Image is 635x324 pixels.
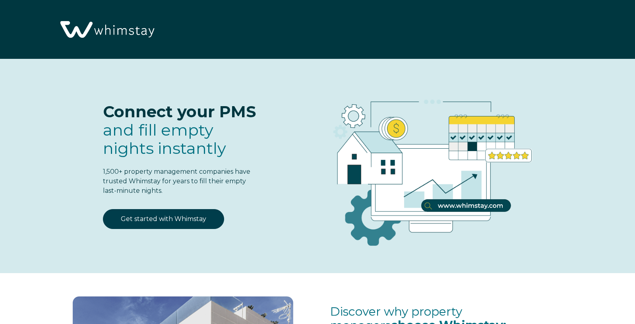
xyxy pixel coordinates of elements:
[103,120,226,158] span: fill empty nights instantly
[56,4,157,56] img: Whimstay Logo-02 1
[103,209,224,229] a: Get started with Whimstay
[288,75,568,258] img: RBO Ilustrations-03
[103,168,250,194] span: 1,500+ property management companies have trusted Whimstay for years to fill their empty last-min...
[103,120,226,158] span: and
[103,102,256,121] span: Connect your PMS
